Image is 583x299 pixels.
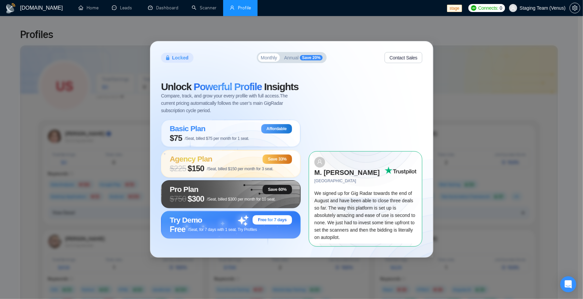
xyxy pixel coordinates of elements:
div: Open Intercom Messenger [560,276,576,292]
span: $ 750 [170,194,186,204]
button: Contact Sales [385,52,422,63]
span: Annual [284,55,299,60]
span: 0 [500,4,502,12]
span: user [317,159,322,165]
span: /Seat, billed $300 per month for 10 seat. [207,197,276,202]
span: Pro Plan [170,185,198,194]
a: messageLeads [112,5,135,11]
span: Save 33% [268,157,286,162]
span: $150 [187,164,204,173]
span: Affordable [266,126,286,131]
span: /Seat, billed $150 per month for 3 seat. [207,167,273,171]
span: /Seat, for 7 days with 1 seat. Try Profiles [188,228,257,232]
strong: M. [PERSON_NAME] [314,169,380,176]
span: Unlock Insights [161,81,298,92]
span: stage [447,5,462,12]
span: Try Demo [170,216,202,224]
span: $75 [170,133,182,143]
button: Monthly [258,53,280,62]
span: Free for 7 days [258,218,287,223]
span: [GEOGRAPHIC_DATA] [314,178,385,185]
img: logo [5,3,16,14]
span: We signed up for Gig Radar towards the end of August and have been able to close three deals so f... [314,191,415,240]
span: Save 20% [300,55,322,60]
span: Monthly [261,55,277,60]
a: setting [570,5,580,11]
span: Free [170,225,185,234]
span: Profile [238,5,251,11]
img: upwork-logo.png [471,5,476,11]
a: searchScanner [192,5,216,11]
span: Basic Plan [170,124,205,133]
span: $300 [187,194,204,204]
a: homeHome [79,5,99,11]
span: Save 60% [268,187,286,192]
span: user [511,6,516,10]
button: AnnualSave 20% [281,53,325,62]
span: Connects: [478,4,498,12]
a: dashboardDashboard [148,5,178,11]
span: Locked [172,54,188,61]
span: $ 225 [170,164,186,173]
span: Compare, track, and grow your every profile with full access. The current pricing automatically f... [161,92,301,114]
span: user [230,5,235,10]
span: Agency Plan [170,155,212,164]
span: Powerful Profile [193,81,262,92]
img: Trust Pilot [385,167,417,175]
span: /Seat, billed $75 per month for 1 seat. [185,136,249,141]
button: setting [570,3,580,13]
